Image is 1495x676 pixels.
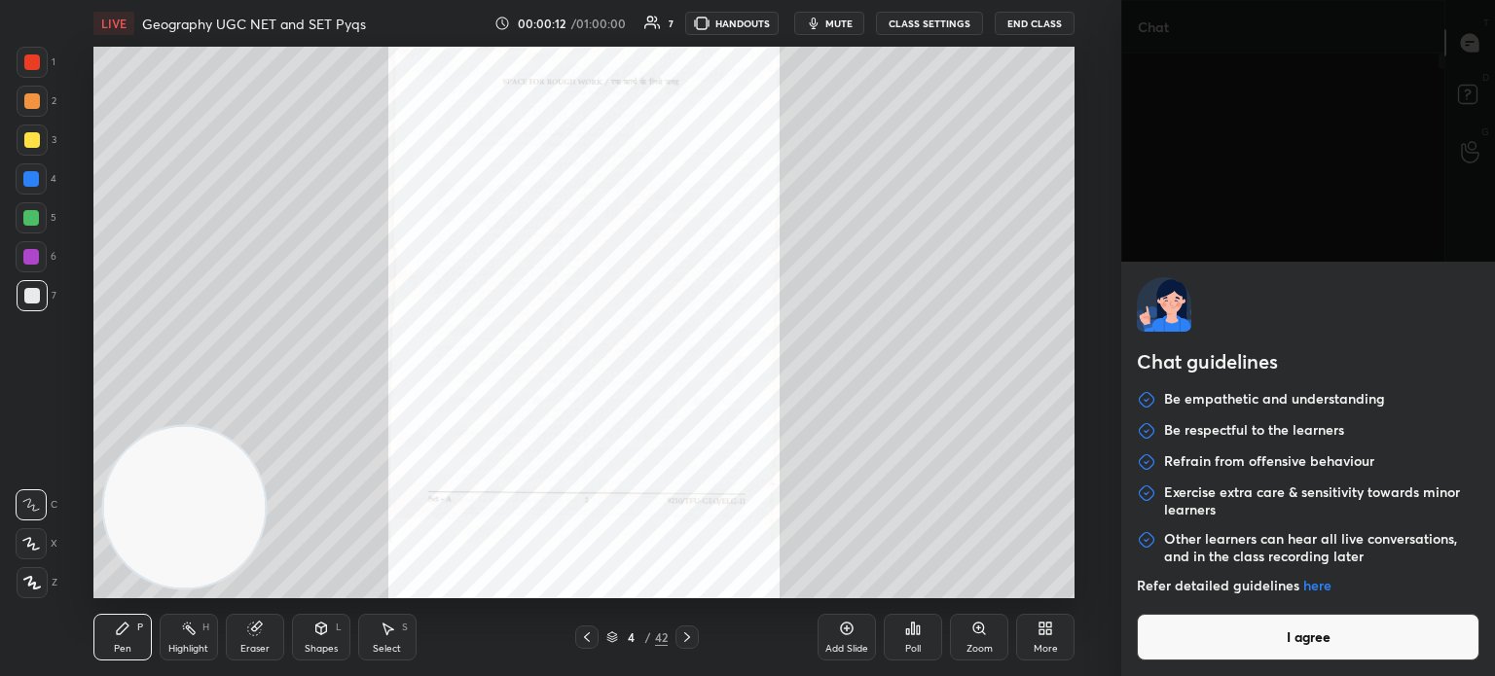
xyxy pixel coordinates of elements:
[794,12,864,35] button: mute
[16,241,56,272] div: 6
[825,17,853,30] span: mute
[1164,421,1344,441] p: Be respectful to the learners
[645,631,651,643] div: /
[202,623,209,632] div: H
[1303,576,1331,594] a: here
[622,631,641,643] div: 4
[1137,347,1479,380] h2: Chat guidelines
[114,644,131,654] div: Pen
[17,86,56,117] div: 2
[17,280,56,311] div: 7
[137,623,143,632] div: P
[16,528,57,559] div: X
[1164,530,1479,565] p: Other learners can hear all live conversations, and in the class recording later
[402,623,408,632] div: S
[1137,577,1479,594] p: Refer detailed guidelines
[1164,483,1479,518] p: Exercise extra care & sensitivity towards minor learners
[142,15,366,33] h4: Geography UGC NET and SET Pyqs
[336,623,342,632] div: L
[240,644,270,654] div: Eraser
[373,644,401,654] div: Select
[1164,390,1385,409] p: Be empathetic and understanding
[17,47,55,78] div: 1
[17,125,56,156] div: 3
[16,489,57,520] div: C
[17,567,57,598] div: Z
[1034,644,1058,654] div: More
[966,644,993,654] div: Zoom
[1164,452,1374,472] p: Refrain from offensive behaviour
[305,644,338,654] div: Shapes
[655,628,668,646] div: 42
[669,18,674,28] div: 7
[168,644,208,654] div: Highlight
[1137,614,1479,660] button: I agree
[905,644,921,654] div: Poll
[16,163,56,195] div: 4
[995,12,1075,35] button: End Class
[685,12,779,35] button: HANDOUTS
[16,202,56,233] div: 5
[876,12,983,35] button: CLASS SETTINGS
[93,12,134,35] div: LIVE
[825,644,868,654] div: Add Slide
